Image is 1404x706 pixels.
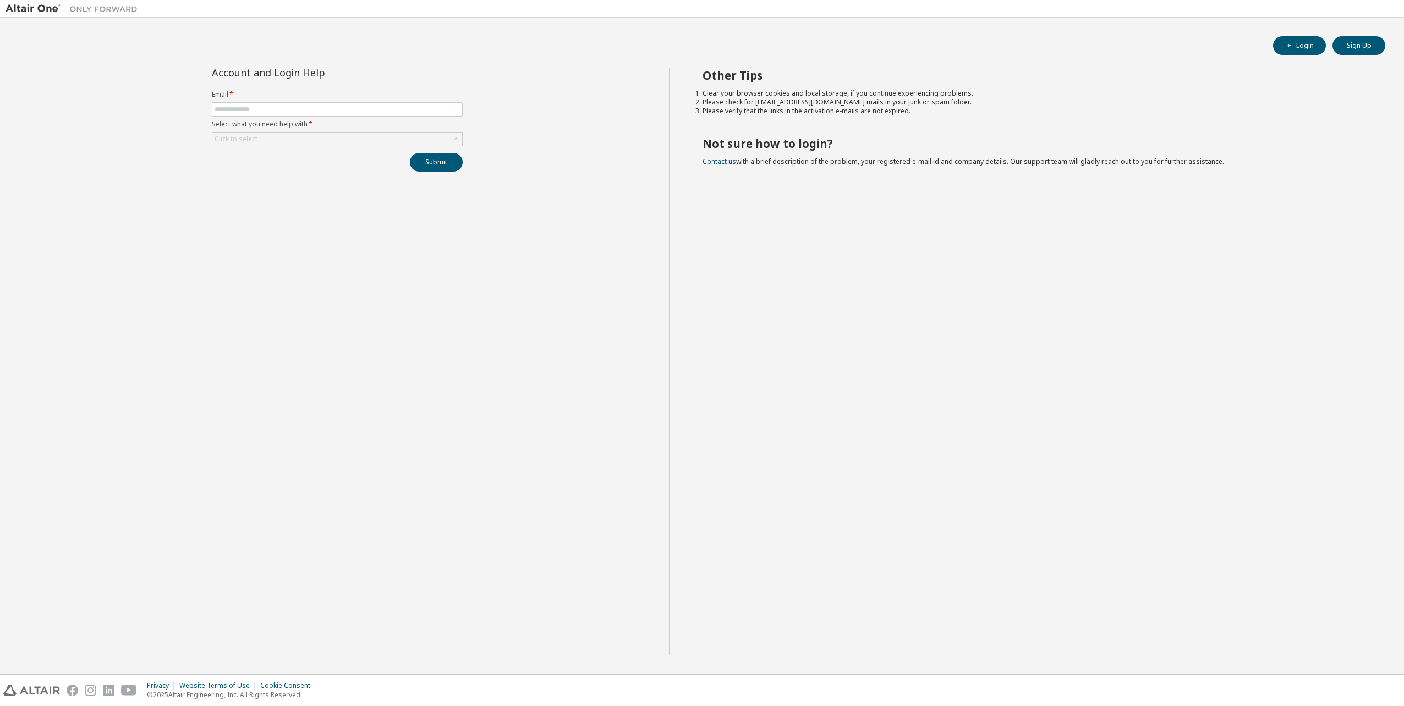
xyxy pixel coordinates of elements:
div: Cookie Consent [260,681,317,690]
li: Please verify that the links in the activation e-mails are not expired. [703,107,1366,115]
img: facebook.svg [67,685,78,696]
img: youtube.svg [121,685,137,696]
li: Please check for [EMAIL_ADDRESS][DOMAIN_NAME] mails in your junk or spam folder. [703,98,1366,107]
li: Clear your browser cookies and local storage, if you continue experiencing problems. [703,89,1366,98]
button: Login [1273,36,1326,55]
button: Sign Up [1332,36,1385,55]
img: Altair One [6,3,143,14]
div: Click to select [215,135,257,144]
p: © 2025 Altair Engineering, Inc. All Rights Reserved. [147,690,317,699]
div: Click to select [212,133,462,146]
h2: Other Tips [703,68,1366,82]
img: altair_logo.svg [3,685,60,696]
button: Submit [410,153,463,172]
img: instagram.svg [85,685,96,696]
label: Select what you need help with [212,120,463,129]
div: Privacy [147,681,179,690]
h2: Not sure how to login? [703,136,1366,151]
div: Website Terms of Use [179,681,260,690]
img: linkedin.svg [103,685,114,696]
label: Email [212,90,463,99]
a: Contact us [703,157,736,166]
div: Account and Login Help [212,68,413,77]
span: with a brief description of the problem, your registered e-mail id and company details. Our suppo... [703,157,1224,166]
